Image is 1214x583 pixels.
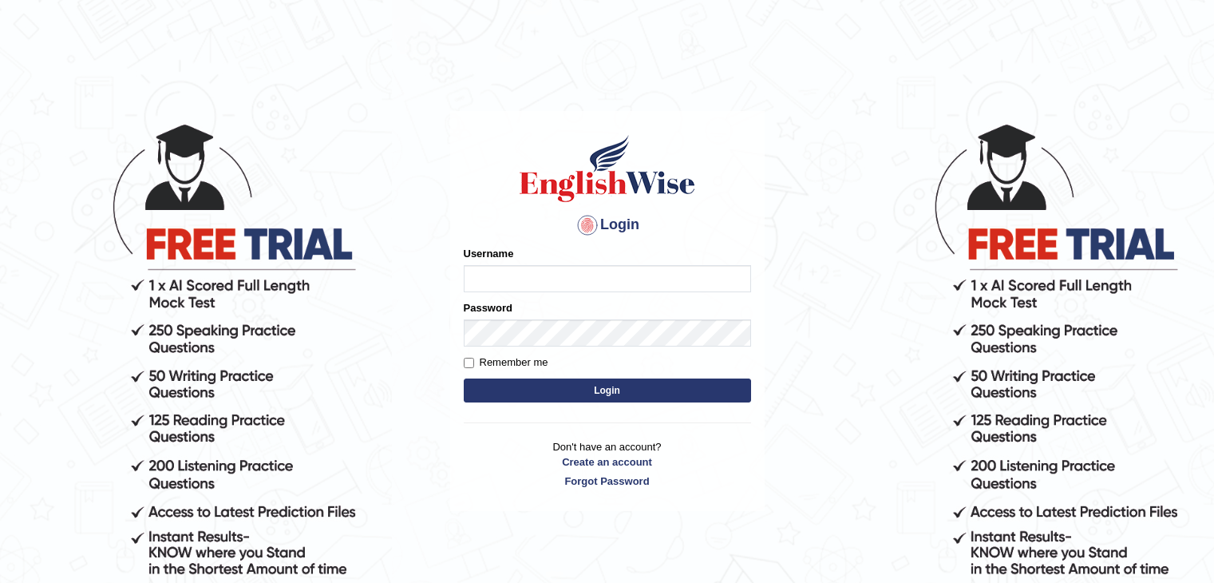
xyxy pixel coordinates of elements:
p: Don't have an account? [464,439,751,489]
label: Username [464,246,514,261]
label: Remember me [464,355,548,371]
a: Forgot Password [464,474,751,489]
button: Login [464,379,751,403]
img: Logo of English Wise sign in for intelligent practice with AI [516,133,698,204]
input: Remember me [464,358,474,368]
label: Password [464,300,512,315]
a: Create an account [464,454,751,470]
h4: Login [464,212,751,238]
